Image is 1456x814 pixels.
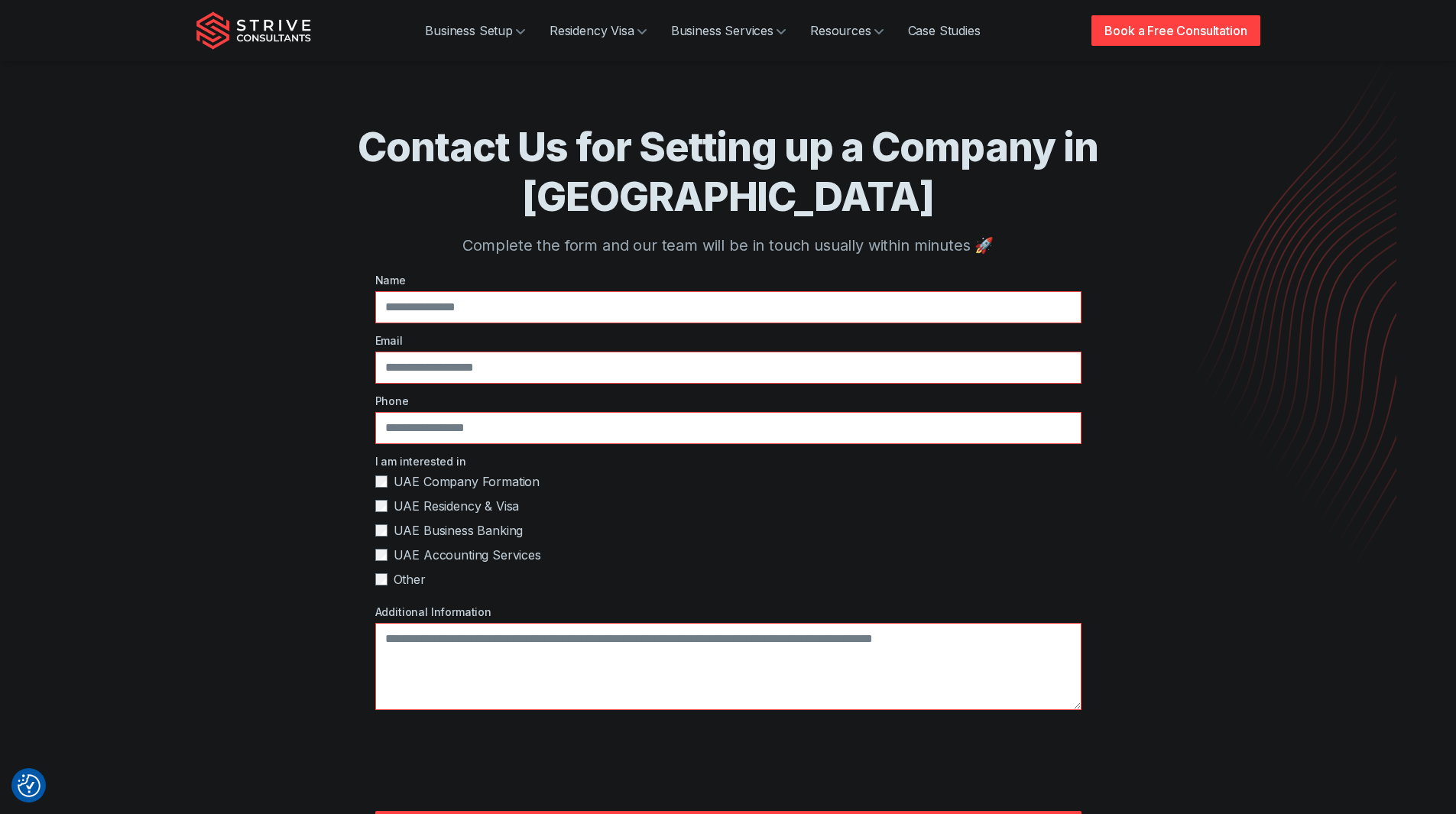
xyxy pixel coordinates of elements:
span: Other [394,570,426,589]
span: UAE Residency & Visa [394,497,520,515]
a: Business Services [659,15,798,46]
span: UAE Company Formation [394,472,540,491]
input: Other [375,573,388,585]
label: I am interested in [375,453,1081,469]
button: Consent Preferences [18,774,41,797]
img: Strive Consultants [196,11,311,50]
a: Book a Free Consultation [1091,15,1260,46]
label: Phone [375,393,1081,409]
label: Email [375,332,1081,349]
h1: Contact Us for Setting up a Company in [GEOGRAPHIC_DATA] [258,122,1199,222]
span: UAE Accounting Services [394,546,541,564]
a: Business Setup [413,15,537,46]
label: Name [375,272,1081,288]
label: Additional Information [375,604,1081,620]
p: Complete the form and our team will be in touch usually within minutes 🚀 [258,234,1199,257]
input: UAE Company Formation [375,475,388,488]
a: Resources [798,15,896,46]
input: UAE Accounting Services [375,549,388,561]
input: UAE Business Banking [375,524,388,537]
span: UAE Business Banking [394,521,524,540]
iframe: reCAPTCHA [375,733,608,793]
a: Case Studies [896,15,993,46]
img: Revisit consent button [18,774,41,797]
a: Residency Visa [537,15,659,46]
input: UAE Residency & Visa [375,500,388,512]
